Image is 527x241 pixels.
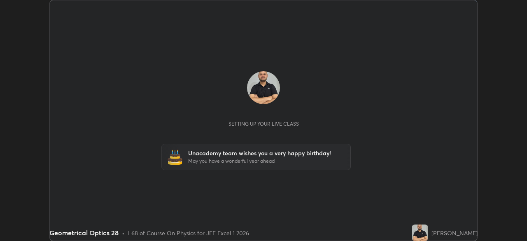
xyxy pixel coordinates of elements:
[412,225,428,241] img: 88abb398c7ca4b1491dfe396cc999ae1.jpg
[229,121,299,127] div: Setting up your live class
[49,228,119,238] div: Geometrical Optics 28
[247,71,280,104] img: 88abb398c7ca4b1491dfe396cc999ae1.jpg
[431,229,478,237] div: [PERSON_NAME]
[128,229,249,237] div: L68 of Course On Physics for JEE Excel 1 2026
[122,229,125,237] div: •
